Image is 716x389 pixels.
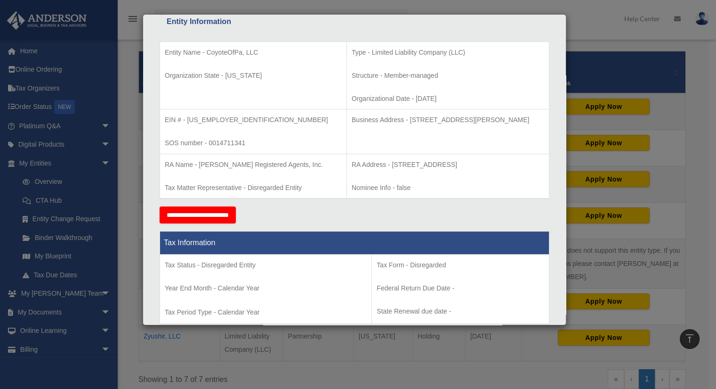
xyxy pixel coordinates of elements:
[165,70,342,82] p: Organization State - [US_STATE]
[352,182,544,194] p: Nominee Info - false
[352,114,544,126] p: Business Address - [STREET_ADDRESS][PERSON_NAME]
[165,114,342,126] p: EIN # - [US_EMPLOYER_IDENTIFICATION_NUMBER]
[352,70,544,82] p: Structure - Member-managed
[160,255,372,324] td: Tax Period Type - Calendar Year
[165,137,342,149] p: SOS number - 0014711341
[160,232,549,255] th: Tax Information
[165,282,367,294] p: Year End Month - Calendar Year
[377,282,544,294] p: Federal Return Due Date -
[167,15,542,28] div: Entity Information
[352,47,544,58] p: Type - Limited Liability Company (LLC)
[165,47,342,58] p: Entity Name - CoyoteOfPa, LLC
[352,159,544,171] p: RA Address - [STREET_ADDRESS]
[352,93,544,105] p: Organizational Date - [DATE]
[165,259,367,271] p: Tax Status - Disregarded Entity
[165,182,342,194] p: Tax Matter Representative - Disregarded Entity
[377,306,544,317] p: State Renewal due date -
[377,259,544,271] p: Tax Form - Disregarded
[165,159,342,171] p: RA Name - [PERSON_NAME] Registered Agents, Inc.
